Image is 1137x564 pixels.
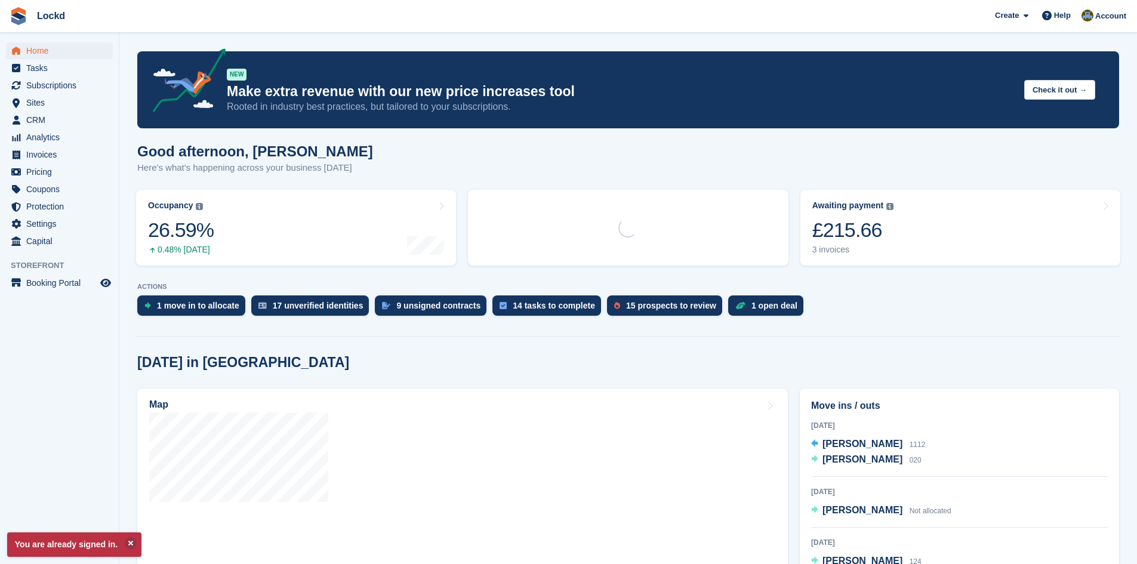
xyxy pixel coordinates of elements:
[396,301,480,310] div: 9 unsigned contracts
[811,503,951,519] a: [PERSON_NAME] Not allocated
[1054,10,1071,21] span: Help
[811,452,922,468] a: [PERSON_NAME] 020
[273,301,363,310] div: 17 unverified identities
[227,100,1015,113] p: Rooted in industry best practices, but tailored to your subscriptions.
[143,48,226,116] img: price-adjustments-announcement-icon-8257ccfd72463d97f412b2fc003d46551f7dbcb40ab6d574587a9cd5c0d94...
[26,60,98,76] span: Tasks
[910,507,951,515] span: Not allocated
[812,218,894,242] div: £215.66
[910,456,922,464] span: 020
[32,6,70,26] a: Lockd
[6,215,113,232] a: menu
[26,112,98,128] span: CRM
[137,143,373,159] h1: Good afternoon, [PERSON_NAME]
[6,77,113,94] a: menu
[1024,80,1095,100] button: Check it out →
[11,260,119,272] span: Storefront
[26,146,98,163] span: Invoices
[811,399,1108,413] h2: Move ins / outs
[7,532,141,557] p: You are already signed in.
[6,146,113,163] a: menu
[148,218,214,242] div: 26.59%
[149,399,168,410] h2: Map
[26,275,98,291] span: Booking Portal
[26,215,98,232] span: Settings
[137,161,373,175] p: Here's what's happening across your business [DATE]
[6,94,113,111] a: menu
[137,355,349,371] h2: [DATE] in [GEOGRAPHIC_DATA]
[822,439,902,449] span: [PERSON_NAME]
[751,301,797,310] div: 1 open deal
[6,198,113,215] a: menu
[995,10,1019,21] span: Create
[812,245,894,255] div: 3 invoices
[6,233,113,249] a: menu
[26,94,98,111] span: Sites
[812,201,884,211] div: Awaiting payment
[26,164,98,180] span: Pricing
[137,295,251,322] a: 1 move in to allocate
[6,42,113,59] a: menu
[136,190,456,266] a: Occupancy 26.59% 0.48% [DATE]
[26,181,98,198] span: Coupons
[492,295,607,322] a: 14 tasks to complete
[26,198,98,215] span: Protection
[137,283,1119,291] p: ACTIONS
[227,83,1015,100] p: Make extra revenue with our new price increases tool
[98,276,113,290] a: Preview store
[251,295,375,322] a: 17 unverified identities
[1095,10,1126,22] span: Account
[196,203,203,210] img: icon-info-grey-7440780725fd019a000dd9b08b2336e03edf1995a4989e88bcd33f0948082b44.svg
[157,301,239,310] div: 1 move in to allocate
[148,201,193,211] div: Occupancy
[811,437,925,452] a: [PERSON_NAME] 1112
[258,302,267,309] img: verify_identity-adf6edd0f0f0b5bbfe63781bf79b02c33cf7c696d77639b501bdc392416b5a36.svg
[626,301,716,310] div: 15 prospects to review
[811,486,1108,497] div: [DATE]
[822,454,902,464] span: [PERSON_NAME]
[382,302,390,309] img: contract_signature_icon-13c848040528278c33f63329250d36e43548de30e8caae1d1a13099fd9432cc5.svg
[513,301,595,310] div: 14 tasks to complete
[800,190,1120,266] a: Awaiting payment £215.66 3 invoices
[26,77,98,94] span: Subscriptions
[910,440,926,449] span: 1112
[26,42,98,59] span: Home
[822,505,902,515] span: [PERSON_NAME]
[144,302,151,309] img: move_ins_to_allocate_icon-fdf77a2bb77ea45bf5b3d319d69a93e2d87916cf1d5bf7949dd705db3b84f3ca.svg
[811,537,1108,548] div: [DATE]
[148,245,214,255] div: 0.48% [DATE]
[614,302,620,309] img: prospect-51fa495bee0391a8d652442698ab0144808aea92771e9ea1ae160a38d050c398.svg
[500,302,507,309] img: task-75834270c22a3079a89374b754ae025e5fb1db73e45f91037f5363f120a921f8.svg
[728,295,809,322] a: 1 open deal
[6,129,113,146] a: menu
[6,60,113,76] a: menu
[811,420,1108,431] div: [DATE]
[735,301,745,310] img: deal-1b604bf984904fb50ccaf53a9ad4b4a5d6e5aea283cecdc64d6e3604feb123c2.svg
[1081,10,1093,21] img: Paul Budding
[227,69,246,81] div: NEW
[6,275,113,291] a: menu
[26,233,98,249] span: Capital
[26,129,98,146] span: Analytics
[6,112,113,128] a: menu
[886,203,893,210] img: icon-info-grey-7440780725fd019a000dd9b08b2336e03edf1995a4989e88bcd33f0948082b44.svg
[6,164,113,180] a: menu
[607,295,728,322] a: 15 prospects to review
[10,7,27,25] img: stora-icon-8386f47178a22dfd0bd8f6a31ec36ba5ce8667c1dd55bd0f319d3a0aa187defe.svg
[6,181,113,198] a: menu
[375,295,492,322] a: 9 unsigned contracts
